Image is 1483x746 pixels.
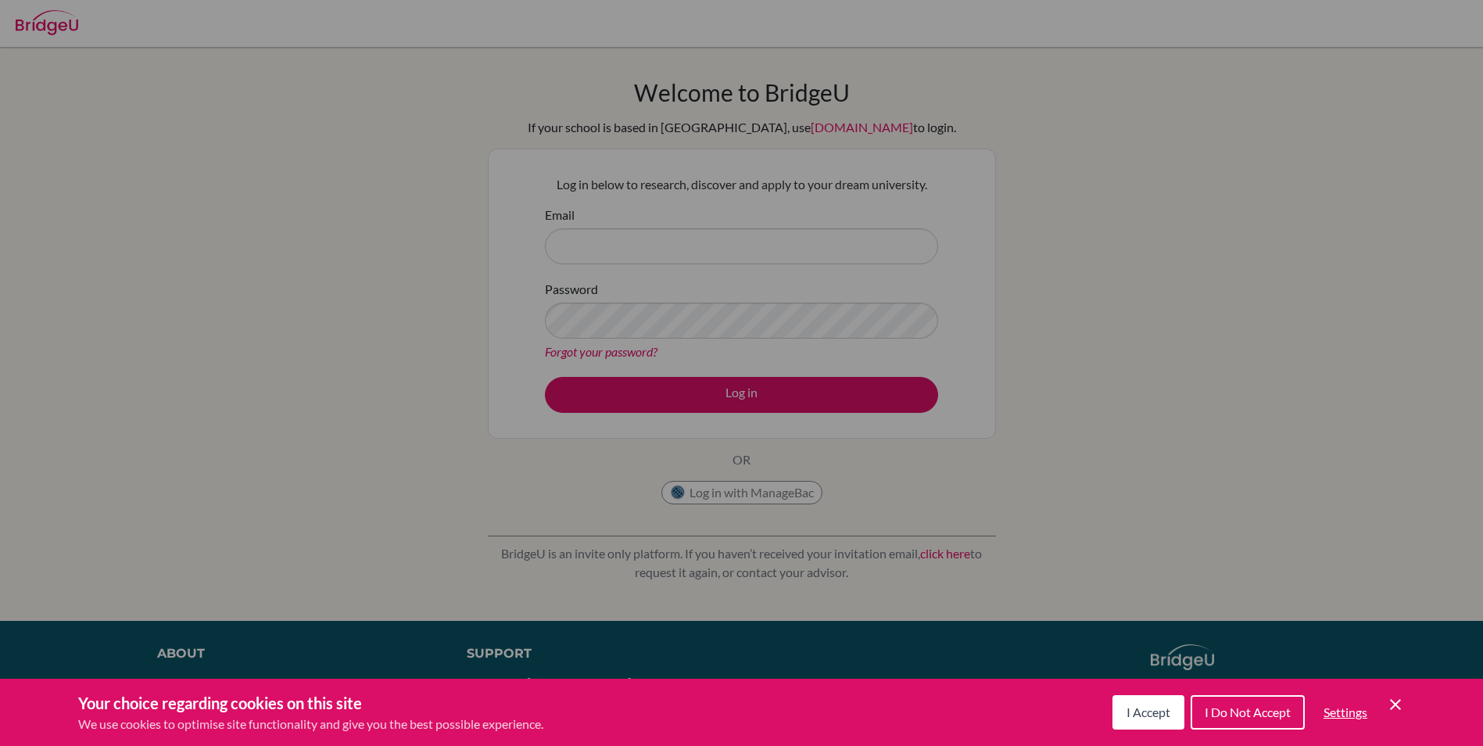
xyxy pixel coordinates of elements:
span: Settings [1324,705,1367,719]
p: We use cookies to optimise site functionality and give you the best possible experience. [78,715,543,733]
h3: Your choice regarding cookies on this site [78,691,543,715]
span: I Do Not Accept [1205,705,1291,719]
span: I Accept [1127,705,1170,719]
button: Save and close [1386,695,1405,714]
button: I Accept [1112,695,1184,730]
button: Settings [1311,697,1380,728]
button: I Do Not Accept [1191,695,1305,730]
